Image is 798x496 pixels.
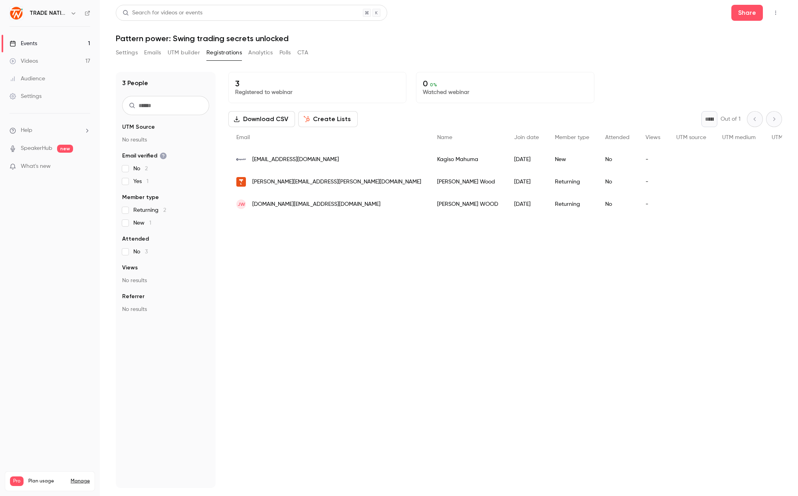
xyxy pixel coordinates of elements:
span: [DOMAIN_NAME][EMAIL_ADDRESS][DOMAIN_NAME] [252,200,380,209]
span: 0 % [430,82,437,88]
span: Name [437,135,452,140]
span: Email verified [122,152,167,160]
button: Analytics [248,46,273,59]
div: Search for videos or events [123,9,202,17]
span: Referrer [122,293,145,301]
a: SpeakerHub [21,144,52,153]
section: facet-groups [122,123,209,313]
div: [DATE] [506,171,547,193]
span: Email [236,135,250,140]
span: Attended [122,235,149,243]
button: CTA [297,46,308,59]
span: 3 [145,249,148,255]
div: - [638,148,668,171]
div: No [597,148,638,171]
span: New [133,219,151,227]
span: No [133,165,148,173]
div: Events [10,40,37,48]
div: No [597,193,638,215]
span: Help [21,126,32,135]
span: Yes [133,177,149,185]
p: Watched webinar [423,88,587,96]
span: No [133,248,148,256]
button: Create Lists [298,111,358,127]
div: Returning [547,171,597,193]
span: UTM medium [722,135,756,140]
span: Views [122,264,138,272]
span: Plan usage [28,478,66,484]
span: What's new [21,162,51,171]
div: Videos [10,57,38,65]
div: [DATE] [506,148,547,171]
span: 2 [145,166,148,171]
span: UTM Source [122,123,155,131]
span: Attended [605,135,630,140]
p: No results [122,136,209,144]
div: [DATE] [506,193,547,215]
div: Audience [10,75,45,83]
button: Share [731,5,763,21]
p: No results [122,305,209,313]
h6: TRADE NATION [30,9,67,17]
button: Settings [116,46,138,59]
span: Member type [555,135,589,140]
button: Download CSV [228,111,295,127]
p: No results [122,277,209,285]
span: Join date [514,135,539,140]
div: Settings [10,92,42,100]
span: Pro [10,476,24,486]
img: tradenation.com [236,177,246,187]
div: - [638,171,668,193]
div: No [597,171,638,193]
span: UTM source [676,135,706,140]
span: [PERSON_NAME][EMAIL_ADDRESS][PERSON_NAME][DOMAIN_NAME] [252,178,421,186]
p: Out of 1 [721,115,741,123]
button: Registrations [206,46,242,59]
button: Polls [279,46,291,59]
span: Views [646,135,660,140]
img: signaldp.com [236,155,246,164]
div: Kagiso Mahuma [429,148,506,171]
span: 2 [163,207,166,213]
li: help-dropdown-opener [10,126,90,135]
span: [EMAIL_ADDRESS][DOMAIN_NAME] [252,155,339,164]
span: Returning [133,206,166,214]
div: New [547,148,597,171]
iframe: Noticeable Trigger [81,163,90,170]
h1: 3 People [122,78,148,88]
span: 1 [147,179,149,184]
span: new [57,145,73,153]
h1: Pattern power: Swing trading secrets unlocked [116,34,782,43]
a: Manage [71,478,90,484]
img: TRADE NATION [10,7,23,20]
button: Emails [144,46,161,59]
p: Registered to webinar [235,88,400,96]
button: UTM builder [168,46,200,59]
div: - [638,193,668,215]
p: 0 [423,79,587,88]
p: 3 [235,79,400,88]
div: [PERSON_NAME] Wood [429,171,506,193]
span: Member type [122,193,159,201]
div: [PERSON_NAME] WOOD [429,193,506,215]
span: JW [238,201,245,208]
div: Returning [547,193,597,215]
span: 1 [149,220,151,226]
